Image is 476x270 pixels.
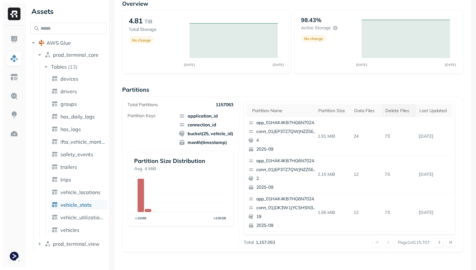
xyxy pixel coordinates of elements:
[52,151,58,158] img: table
[52,88,58,95] img: table
[10,111,18,119] img: Insights
[256,175,317,182] p: 2
[256,137,317,144] p: 4
[256,239,275,245] p: 1,157,063
[49,212,108,222] a: vehicle_utilization_day
[315,131,351,142] p: 1.91 MiB
[49,99,108,109] a: groups
[52,139,58,145] img: table
[60,176,71,183] span: trips
[122,86,463,93] p: Partitions
[134,166,227,172] p: Avg. 4 MiB
[351,207,382,218] p: 12
[60,164,77,170] span: trailers
[315,169,351,180] p: 2.15 MiB
[301,25,331,31] p: Active storage
[49,112,108,122] a: hos_daily_logs
[246,117,320,155] button: app_01HAK4KB7HG6N7024210G3S8D5conn_01JEP3TZ7QWJNZZSE53T59XQ3942025-09
[49,200,108,210] a: vehicle_stats
[49,137,108,147] a: ifta_vehicle_months
[246,155,320,193] button: app_01HAK4KB7HG6N7024210G3S8D5conn_01JEP3TZ7QWJNZZSE53T59XQ3922025-09
[37,50,107,60] button: prod_terminal_core
[246,232,320,269] button: app_01HAK4KB7HG6N7024210G3S8D5conn_01JP12E77RDEHBDRRTAXRA2H6M172025-09
[256,146,317,152] p: 2025-09
[127,113,156,119] p: Partition Keys
[184,63,195,66] tspan: [DATE]
[52,202,58,208] img: table
[52,176,58,183] img: table
[30,38,107,48] button: AWS Glue
[10,92,18,100] img: Query Explorer
[351,131,382,142] p: 24
[52,227,58,233] img: table
[256,129,317,135] p: conn_01JEP3TZ7QWJNZZSE53T59XQ39
[315,207,351,218] p: 1.55 MiB
[419,108,450,114] div: Last updated
[10,54,18,62] img: Assets
[43,62,107,72] button: Tables(13)
[49,74,108,84] a: devices
[60,214,105,221] span: vehicle_utilization_day
[52,189,58,195] img: table
[37,239,107,249] button: prod_terminal_view
[385,108,413,114] div: Delete Files
[129,16,143,25] p: 4.81
[52,101,58,107] img: table
[60,202,92,208] span: vehicle_stats
[60,227,79,233] span: vehicles
[68,64,77,70] p: ( 13 )
[60,139,105,145] span: ifta_vehicle_months
[60,88,77,95] span: drivers
[10,35,18,43] img: Dashboard
[301,16,321,24] p: 98.43%
[256,222,317,229] p: 2025-09
[179,113,233,119] span: application_id
[60,76,78,82] span: devices
[127,102,158,108] p: Total Partitions
[382,131,416,142] p: 73
[60,126,81,132] span: hos_logs
[38,40,45,46] img: root
[273,63,284,66] tspan: [DATE]
[256,214,317,220] p: 19
[49,149,108,159] a: safety_events
[179,122,233,128] span: connection_id
[354,108,379,114] div: Data Files
[53,241,99,247] span: prod_terminal_view
[60,113,95,120] span: hos_daily_logs
[53,52,99,58] span: prod_terminal_core
[213,216,226,220] tspan: >100GB
[416,169,453,180] p: Sep 6, 2025
[445,63,456,66] tspan: [DATE]
[60,189,100,195] span: vehicle_locations
[144,18,152,25] p: TiB
[52,126,58,132] img: table
[256,120,317,126] p: app_01HAK4KB7HG6N7024210G3S8D5
[129,26,183,32] p: Total Storage
[398,239,430,245] p: Page 1 of 115,707
[256,167,317,173] p: conn_01JEP3TZ7QWJNZZSE53T59XQ39
[10,252,19,261] img: Terminal
[179,130,233,137] span: bucket(25, vehicle_id)
[244,239,254,245] p: Total
[256,205,317,211] p: conn_01JDK3W1JYCSHSN3FAHNTGWCVY
[49,175,108,185] a: trips
[256,184,317,191] p: 2025-09
[60,101,77,107] span: groups
[256,196,317,202] p: app_01HAK4KB7HG6N7024210G3S8D5
[60,151,93,158] span: safety_events
[252,108,312,114] div: Partition name
[47,40,71,46] span: AWS Glue
[216,102,233,108] p: 1157063
[45,52,51,58] img: namespace
[382,169,416,180] p: 73
[45,241,51,247] img: namespace
[179,139,233,146] span: month(timestamp)
[8,8,20,20] img: Ryft
[246,193,320,231] button: app_01HAK4KB7HG6N7024210G3S8D5conn_01JDK3W1JYCSHSN3FAHNTGWCVY192025-09
[49,225,108,235] a: vehicles
[304,36,323,41] p: No change
[30,6,107,16] div: Assets
[356,63,367,66] tspan: [DATE]
[318,108,348,114] div: Partition size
